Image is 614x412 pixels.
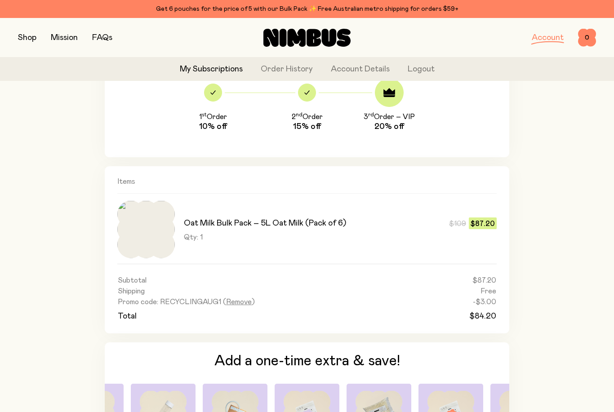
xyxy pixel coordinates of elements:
td: Promo code: RECYCLINGAUG1 ( ) [117,297,433,307]
h3: 1 Order [199,112,227,121]
h3: Add a one-time extra & save! [117,353,497,369]
button: Remove [226,297,252,306]
a: Account Details [331,63,390,75]
h3: 2 Order [292,112,323,121]
sup: rd [368,112,374,117]
span: $109 [449,218,466,229]
div: Get 6 pouches for the price of 5 with our Bulk Pack ✨ Free Australian metro shipping for orders $59+ [18,4,596,14]
span: 10% off [199,121,227,132]
td: Total [117,307,433,323]
h3: Oat Milk Bulk Pack – 5L Oat Milk (Pack of 6) [184,218,346,229]
button: 0 [578,29,596,47]
td: $87.20 [433,275,497,286]
button: Logout [408,63,435,75]
span: Qty: 1 [184,233,203,242]
sup: nd [296,112,303,117]
span: $87.20 [469,217,497,229]
a: Account [532,34,564,42]
a: My Subscriptions [180,63,243,75]
a: Mission [51,34,78,42]
img: Nimbus_OatMilk_Pouch_1_ed1d4d92-235b-4774-9d9d-257475966f96_large.jpg [117,201,175,258]
td: $84.20 [433,307,497,323]
td: Subtotal [117,275,433,286]
td: -$3.00 [433,297,497,307]
h3: 3 Order – VIP [364,112,415,121]
sup: st [202,112,207,117]
td: Free [433,286,497,297]
span: 15% off [293,121,321,132]
h2: Items [117,177,497,194]
a: Order History [261,63,313,75]
a: FAQs [92,34,112,42]
td: Shipping [117,286,433,297]
span: 20% off [374,121,404,132]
